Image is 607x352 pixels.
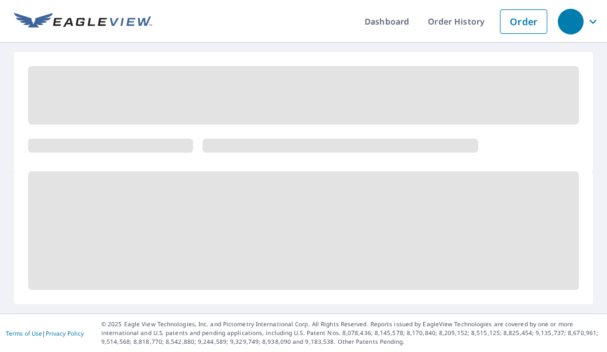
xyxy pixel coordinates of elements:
[46,329,84,337] a: Privacy Policy
[101,320,601,346] p: © 2025 Eagle View Technologies, Inc. and Pictometry International Corp. All Rights Reserved. Repo...
[6,329,42,337] a: Terms of Use
[6,330,84,337] p: |
[14,13,152,30] img: EV Logo
[500,9,547,34] a: Order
